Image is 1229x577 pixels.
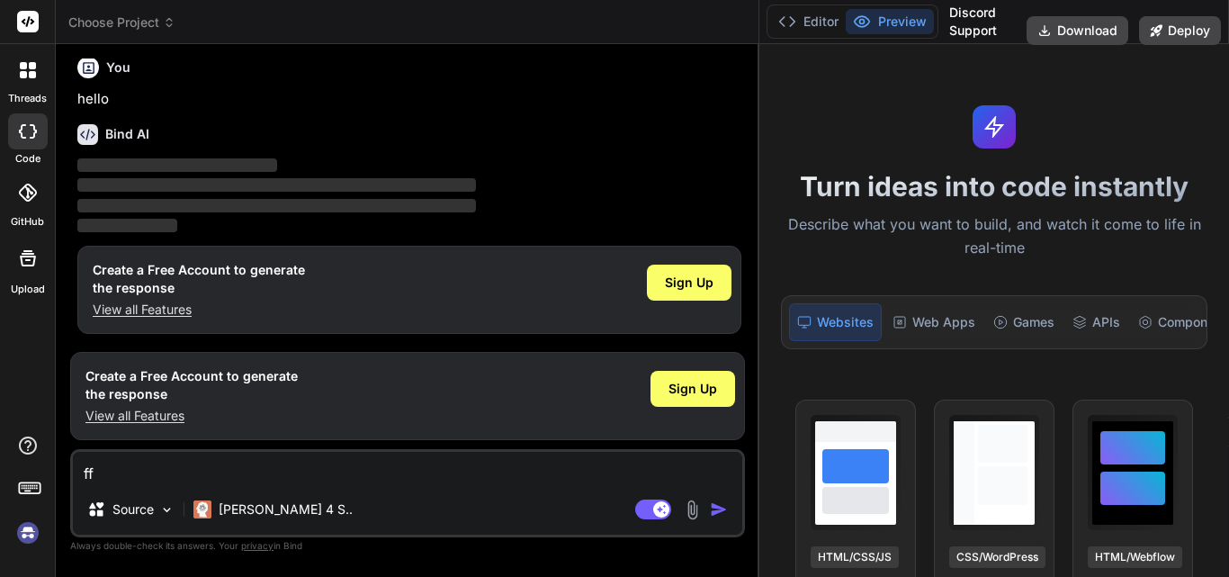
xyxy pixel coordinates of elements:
[85,367,298,403] h1: Create a Free Account to generate the response
[15,151,40,167] label: code
[105,125,149,143] h6: Bind AI
[93,261,305,297] h1: Create a Free Account to generate the response
[770,213,1218,259] p: Describe what you want to build, and watch it come to life in real-time
[1027,16,1128,45] button: Download
[159,502,175,518] img: Pick Models
[949,546,1045,568] div: CSS/WordPress
[77,178,476,192] span: ‌
[193,500,211,518] img: Claude 4 Sonnet
[77,219,177,232] span: ‌
[85,407,298,425] p: View all Features
[70,537,745,554] p: Always double-check its answers. Your in Bind
[789,303,882,341] div: Websites
[68,14,175,32] span: Choose Project
[665,274,713,292] span: Sign Up
[1065,303,1127,341] div: APIs
[77,89,741,110] p: hello
[11,282,45,297] label: Upload
[241,540,274,551] span: privacy
[11,214,44,230] label: GitHub
[73,452,742,484] textarea: ff
[1088,546,1182,568] div: HTML/Webflow
[811,546,899,568] div: HTML/CSS/JS
[1139,16,1221,45] button: Deploy
[770,170,1218,203] h1: Turn ideas into code instantly
[112,500,154,518] p: Source
[93,301,305,319] p: View all Features
[846,9,934,34] button: Preview
[771,9,846,34] button: Editor
[682,500,703,520] img: attachment
[668,380,717,398] span: Sign Up
[106,59,130,77] h6: You
[885,303,982,341] div: Web Apps
[8,91,47,106] label: threads
[219,500,353,518] p: [PERSON_NAME] 4 S..
[13,518,43,548] img: signin
[986,303,1062,341] div: Games
[77,158,277,172] span: ‌
[77,199,476,212] span: ‌
[710,500,728,518] img: icon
